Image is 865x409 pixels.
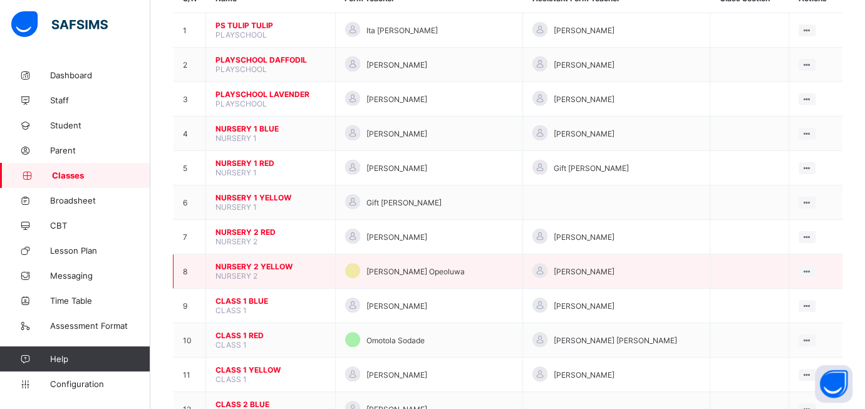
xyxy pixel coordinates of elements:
[50,120,150,130] span: Student
[554,301,614,311] span: [PERSON_NAME]
[215,21,326,30] span: PS TULIP TULIP
[52,170,150,180] span: Classes
[50,296,150,306] span: Time Table
[215,193,326,202] span: NURSERY 1 YELLOW
[50,70,150,80] span: Dashboard
[366,60,427,70] span: [PERSON_NAME]
[215,306,247,315] span: CLASS 1
[215,65,267,74] span: PLAYSCHOOL
[215,168,257,177] span: NURSERY 1
[50,321,150,331] span: Assessment Format
[815,365,852,403] button: Open asap
[215,30,267,39] span: PLAYSCHOOL
[215,124,326,133] span: NURSERY 1 BLUE
[366,163,427,173] span: [PERSON_NAME]
[554,26,614,35] span: [PERSON_NAME]
[174,289,206,323] td: 9
[174,151,206,185] td: 5
[554,267,614,276] span: [PERSON_NAME]
[174,323,206,358] td: 10
[215,202,257,212] span: NURSERY 1
[366,129,427,138] span: [PERSON_NAME]
[215,55,326,65] span: PLAYSCHOOL DAFFODIL
[554,129,614,138] span: [PERSON_NAME]
[174,116,206,151] td: 4
[366,198,442,207] span: Gift [PERSON_NAME]
[215,158,326,168] span: NURSERY 1 RED
[50,346,150,356] span: Collaborators
[50,145,150,155] span: Parent
[215,90,326,99] span: PLAYSCHOOL LAVENDER
[366,336,425,345] span: Omotola Sodade
[174,220,206,254] td: 7
[174,13,206,48] td: 1
[554,336,677,345] span: [PERSON_NAME] [PERSON_NAME]
[215,262,326,271] span: NURSERY 2 YELLOW
[50,354,150,364] span: Help
[366,95,427,104] span: [PERSON_NAME]
[366,26,438,35] span: Ita [PERSON_NAME]
[215,227,326,237] span: NURSERY 2 RED
[215,99,267,108] span: PLAYSCHOOL
[554,95,614,104] span: [PERSON_NAME]
[50,246,150,256] span: Lesson Plan
[215,375,247,384] span: CLASS 1
[554,163,629,173] span: Gift [PERSON_NAME]
[174,82,206,116] td: 3
[11,11,108,38] img: safsims
[554,60,614,70] span: [PERSON_NAME]
[215,365,326,375] span: CLASS 1 YELLOW
[174,185,206,220] td: 6
[50,271,150,281] span: Messaging
[366,370,427,380] span: [PERSON_NAME]
[215,400,326,409] span: CLASS 2 BLUE
[215,340,247,349] span: CLASS 1
[554,370,614,380] span: [PERSON_NAME]
[215,271,257,281] span: NURSERY 2
[50,95,150,105] span: Staff
[174,48,206,82] td: 2
[50,195,150,205] span: Broadsheet
[366,232,427,242] span: [PERSON_NAME]
[366,301,427,311] span: [PERSON_NAME]
[215,331,326,340] span: CLASS 1 RED
[215,133,257,143] span: NURSERY 1
[50,220,150,230] span: CBT
[215,296,326,306] span: CLASS 1 BLUE
[50,379,150,389] span: Configuration
[366,267,465,276] span: [PERSON_NAME] Opeoluwa
[554,232,614,242] span: [PERSON_NAME]
[174,254,206,289] td: 8
[174,358,206,392] td: 11
[215,237,257,246] span: NURSERY 2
